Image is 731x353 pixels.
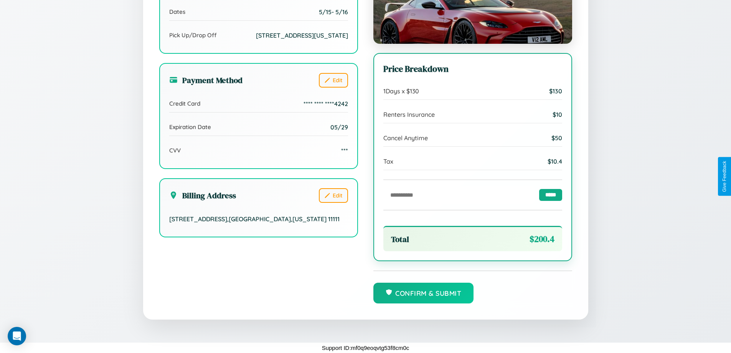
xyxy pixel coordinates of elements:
h3: Price Breakdown [383,63,562,75]
span: $ 10 [553,111,562,118]
span: $ 50 [551,134,562,142]
span: CVV [169,147,181,154]
span: $ 200.4 [530,233,554,245]
span: Renters Insurance [383,111,435,118]
span: 1 Days x $ 130 [383,87,419,95]
span: 5 / 15 - 5 / 16 [319,8,348,16]
span: $ 10.4 [548,157,562,165]
p: Support ID: mf0q9eoqvtg53f8cm0c [322,343,409,353]
span: Total [391,234,409,245]
button: Edit [319,73,348,88]
span: Dates [169,8,185,15]
span: $ 130 [549,87,562,95]
span: Pick Up/Drop Off [169,31,217,39]
span: 05/29 [330,123,348,131]
button: Edit [319,188,348,203]
span: Expiration Date [169,123,211,131]
div: Give Feedback [722,161,727,192]
span: [STREET_ADDRESS][US_STATE] [256,31,348,39]
div: Open Intercom Messenger [8,327,26,345]
h3: Payment Method [169,75,243,86]
span: Credit Card [169,100,200,107]
span: [STREET_ADDRESS] , [GEOGRAPHIC_DATA] , [US_STATE] 11111 [169,215,340,223]
button: Confirm & Submit [373,283,474,303]
span: Tax [383,157,393,165]
h3: Billing Address [169,190,236,201]
span: Cancel Anytime [383,134,428,142]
